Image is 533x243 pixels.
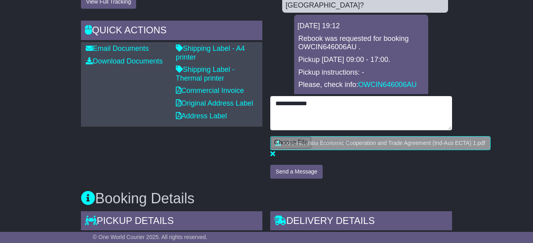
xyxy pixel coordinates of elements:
[176,112,227,120] a: Address Label
[298,56,424,64] p: Pickup [DATE] 09:00 - 17:00.
[297,22,425,31] div: [DATE] 19:12
[298,81,424,89] p: Please, check info:
[298,68,424,77] p: Pickup instructions: -
[86,57,163,65] a: Download Documents
[81,211,263,233] div: Pickup Details
[86,44,149,52] a: Email Documents
[298,35,424,52] p: Rebook was requested for booking OWCIN646006AU .
[270,165,322,179] button: Send a Message
[93,234,208,240] span: © One World Courier 2025. All rights reserved.
[270,211,452,233] div: Delivery Details
[81,21,263,42] div: Quick Actions
[176,44,245,61] a: Shipping Label - A4 printer
[176,66,235,82] a: Shipping Label - Thermal printer
[358,81,417,89] a: OWCIN646006AU
[176,99,253,107] a: Original Address Label
[81,191,452,206] h3: Booking Details
[176,87,244,94] a: Commercial Invoice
